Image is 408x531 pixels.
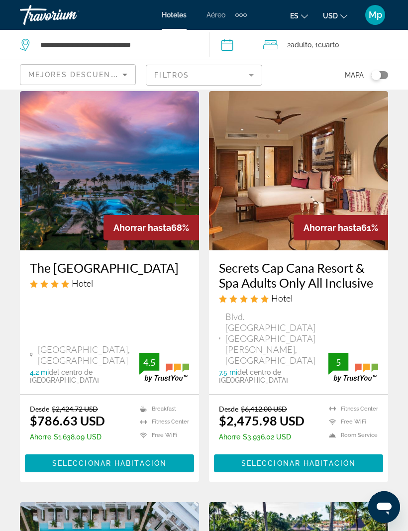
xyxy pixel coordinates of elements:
[28,69,127,81] mat-select: Sort by
[30,433,51,441] span: Ahorre
[30,413,105,428] ins: $786.63 USD
[235,7,247,23] button: Extra navigation items
[345,68,364,82] span: Mapa
[30,368,49,376] span: 4.2 mi
[135,418,189,426] li: Fitness Center
[364,71,388,80] button: Toggle map
[30,368,99,384] span: del centro de [GEOGRAPHIC_DATA]
[219,413,305,428] ins: $2,475.98 USD
[209,91,388,250] img: Hotel image
[30,405,49,413] span: Desde
[20,91,199,250] img: Hotel image
[162,11,187,19] a: Hoteles
[219,433,240,441] span: Ahorre
[323,8,347,23] button: Change currency
[241,405,287,413] del: $6,412.00 USD
[30,260,189,275] a: The [GEOGRAPHIC_DATA]
[135,431,189,439] li: Free WiFi
[209,30,253,60] button: Check-in date: Oct 14, 2025 Check-out date: Oct 18, 2025
[290,8,308,23] button: Change language
[52,459,167,467] span: Seleccionar habitación
[135,405,189,413] li: Breakfast
[30,278,189,289] div: 4 star Hotel
[219,293,378,304] div: 5 star Hotel
[219,405,238,413] span: Desde
[290,12,299,20] span: es
[28,71,128,79] span: Mejores descuentos
[214,454,383,472] button: Seleccionar habitación
[323,12,338,20] span: USD
[38,344,139,366] span: [GEOGRAPHIC_DATA], [GEOGRAPHIC_DATA]
[25,456,194,467] a: Seleccionar habitación
[311,38,339,52] span: , 1
[146,64,262,86] button: Filter
[72,278,93,289] span: Hotel
[20,2,119,28] a: Travorium
[294,215,388,240] div: 61%
[328,353,378,382] img: trustyou-badge.svg
[287,38,311,52] span: 2
[328,356,348,368] div: 5
[324,431,378,439] li: Room Service
[52,405,98,413] del: $2,424.72 USD
[219,260,378,290] a: Secrets Cap Cana Resort & Spa Adults Only All Inclusive
[214,456,383,467] a: Seleccionar habitación
[219,368,288,384] span: del centro de [GEOGRAPHIC_DATA]
[324,405,378,413] li: Fitness Center
[318,41,339,49] span: Cuarto
[368,491,400,523] iframe: Botón para iniciar la ventana de mensajería
[219,368,237,376] span: 7.5 mi
[25,454,194,472] button: Seleccionar habitación
[271,293,293,304] span: Hotel
[362,4,388,25] button: User Menu
[139,356,159,368] div: 4.5
[291,41,311,49] span: Adulto
[369,10,382,20] span: Mp
[253,30,408,60] button: Travelers: 2 adults, 0 children
[139,353,189,382] img: trustyou-badge.svg
[103,215,199,240] div: 68%
[304,222,361,233] span: Ahorrar hasta
[225,311,328,366] span: Blvd. [GEOGRAPHIC_DATA] [GEOGRAPHIC_DATA][PERSON_NAME], [GEOGRAPHIC_DATA]
[30,433,105,441] p: $1,638.09 USD
[113,222,171,233] span: Ahorrar hasta
[219,433,305,441] p: $3,936.02 USD
[324,418,378,426] li: Free WiFi
[206,11,225,19] a: Aéreo
[241,459,356,467] span: Seleccionar habitación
